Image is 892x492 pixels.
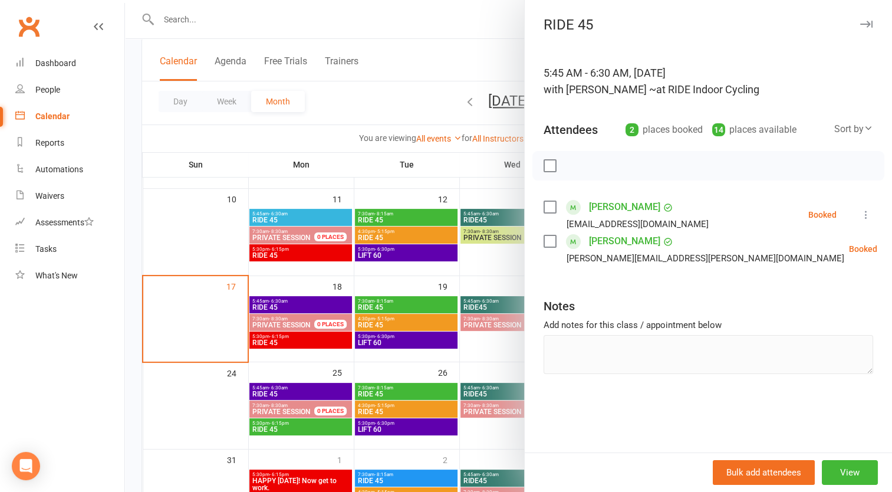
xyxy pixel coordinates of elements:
[15,156,124,183] a: Automations
[15,236,124,263] a: Tasks
[656,83,759,96] span: at RIDE Indoor Cycling
[35,111,70,121] div: Calendar
[589,198,660,217] a: [PERSON_NAME]
[15,183,124,209] a: Waivers
[567,217,709,232] div: [EMAIL_ADDRESS][DOMAIN_NAME]
[35,58,76,68] div: Dashboard
[849,245,877,253] div: Booked
[15,77,124,103] a: People
[544,318,873,332] div: Add notes for this class / appointment below
[822,460,878,485] button: View
[544,65,873,98] div: 5:45 AM - 6:30 AM, [DATE]
[15,50,124,77] a: Dashboard
[15,130,124,156] a: Reports
[35,165,83,174] div: Automations
[834,122,873,137] div: Sort by
[626,123,638,136] div: 2
[35,244,57,254] div: Tasks
[589,232,660,251] a: [PERSON_NAME]
[35,85,60,94] div: People
[35,271,78,280] div: What's New
[35,218,94,227] div: Assessments
[14,12,44,41] a: Clubworx
[15,263,124,289] a: What's New
[544,83,656,96] span: with [PERSON_NAME] ~
[808,211,837,219] div: Booked
[15,209,124,236] a: Assessments
[626,122,703,138] div: places booked
[544,122,598,138] div: Attendees
[567,251,844,266] div: [PERSON_NAME][EMAIL_ADDRESS][PERSON_NAME][DOMAIN_NAME]
[525,17,892,33] div: RIDE 45
[35,138,64,147] div: Reports
[12,452,40,480] div: Open Intercom Messenger
[712,123,725,136] div: 14
[15,103,124,130] a: Calendar
[713,460,815,485] button: Bulk add attendees
[712,122,796,138] div: places available
[35,191,64,201] div: Waivers
[544,298,575,314] div: Notes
